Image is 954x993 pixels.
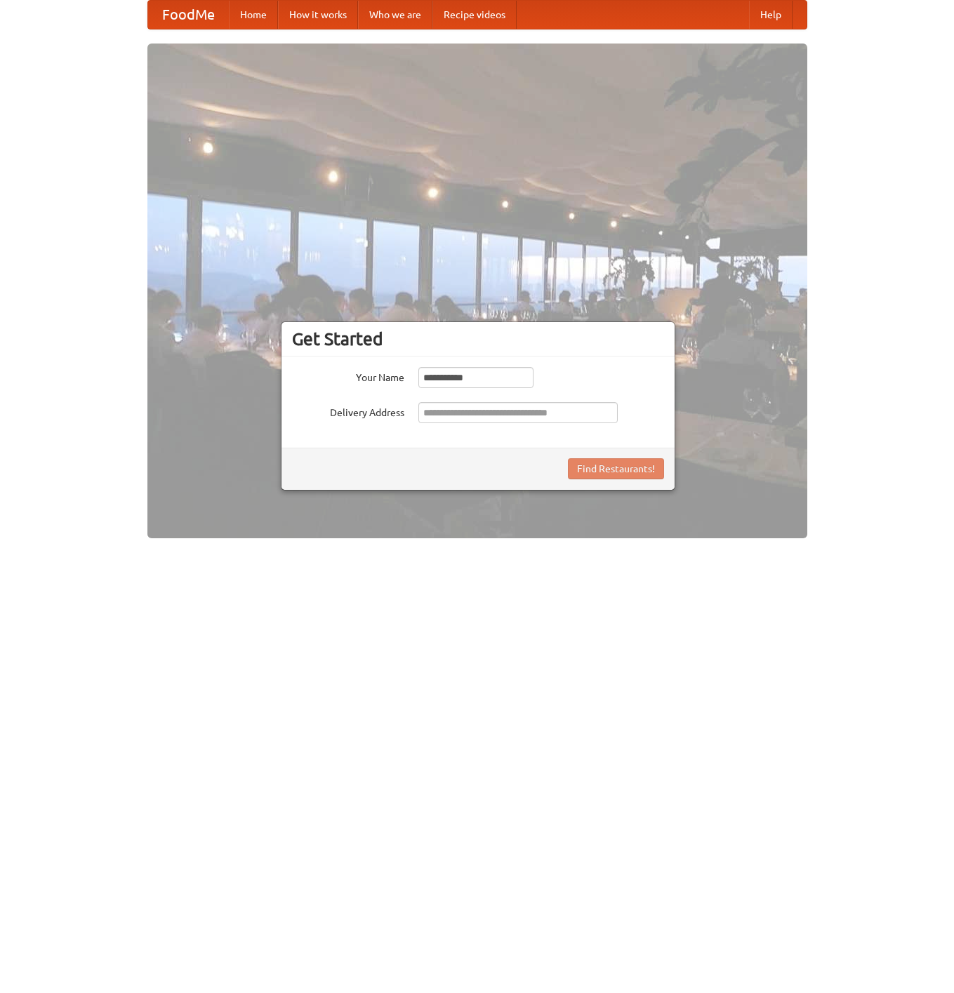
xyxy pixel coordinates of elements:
[749,1,793,29] a: Help
[229,1,278,29] a: Home
[278,1,358,29] a: How it works
[292,328,664,349] h3: Get Started
[432,1,517,29] a: Recipe videos
[568,458,664,479] button: Find Restaurants!
[148,1,229,29] a: FoodMe
[292,367,404,385] label: Your Name
[292,402,404,420] label: Delivery Address
[358,1,432,29] a: Who we are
